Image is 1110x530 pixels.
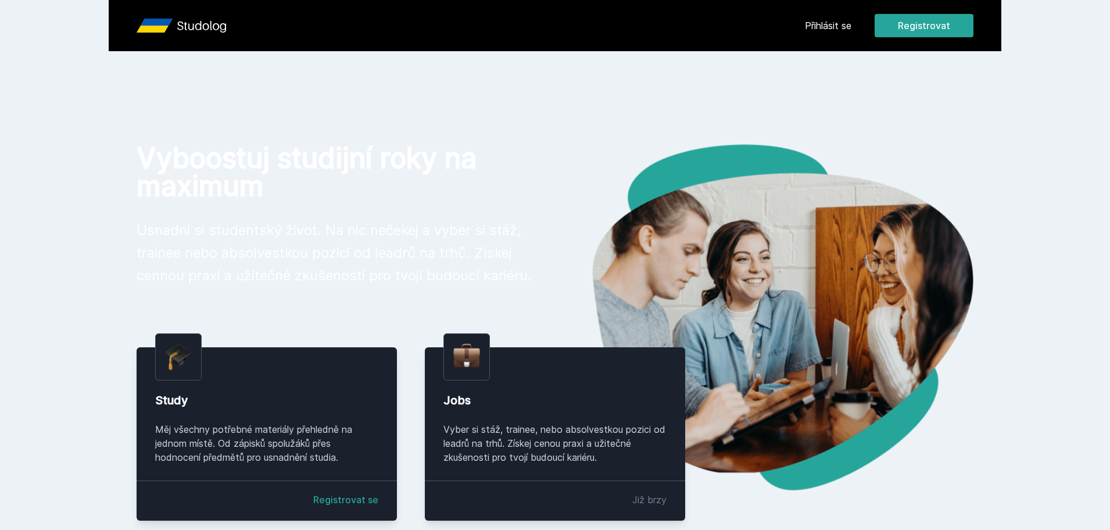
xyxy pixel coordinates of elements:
img: hero.png [555,144,973,490]
h1: Vyboostuj studijní roky na maximum [137,144,536,200]
p: Usnadni si studentský život. Na nic nečekej a vyber si stáž, trainee nebo absolvestkou pozici od ... [137,219,536,287]
div: Study [155,392,378,408]
div: Jobs [443,392,667,408]
a: Přihlásit se [805,19,851,33]
button: Registrovat [875,14,973,37]
img: briefcase.png [453,341,480,371]
div: Vyber si stáž, trainee, nebo absolvestkou pozici od leadrů na trhů. Získej cenou praxi a užitečné... [443,422,667,464]
a: Registrovat se [313,493,378,507]
div: Již brzy [632,493,667,507]
img: graduation-cap.png [165,343,192,371]
div: Měj všechny potřebné materiály přehledně na jednom místě. Od zápisků spolužáků přes hodnocení pře... [155,422,378,464]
